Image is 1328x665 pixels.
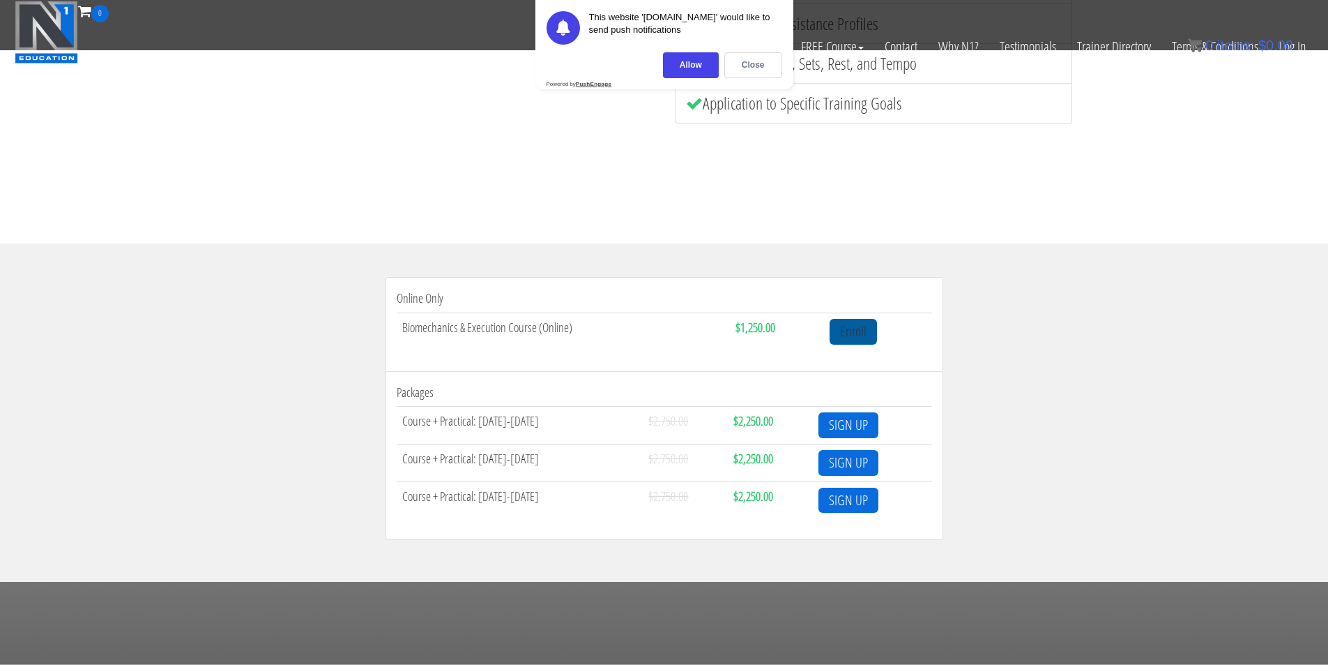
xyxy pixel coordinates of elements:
img: icon11.png [1188,38,1202,52]
td: Course + Practical: [DATE]-[DATE] [397,481,643,518]
h4: Online Only [397,292,932,306]
a: Terms & Conditions [1161,22,1269,71]
span: 0 [91,5,109,22]
strong: $1,250.00 [735,319,775,336]
a: 0 [78,1,109,20]
td: Course + Practical: [DATE]-[DATE] [397,407,643,444]
td: Biomechanics & Execution Course (Online) [397,313,731,350]
strong: $2,250.00 [733,450,773,467]
div: Close [724,52,782,78]
li: Application to Specific Training Goals [675,83,1072,124]
a: 0 items: $0.00 [1188,38,1293,53]
strong: PushEngage [576,81,611,87]
td: $2,750.00 [643,407,728,444]
a: Testimonials [989,22,1067,71]
td: $2,750.00 [643,444,728,482]
strong: $2,250.00 [733,412,773,429]
span: items: [1217,38,1254,53]
strong: $2,250.00 [733,488,773,505]
h4: Packages [397,386,932,400]
span: 0 [1205,38,1213,53]
div: This website '[DOMAIN_NAME]' would like to send push notifications [589,11,782,45]
div: Powered by [547,81,612,87]
img: n1-education [15,1,78,63]
a: Why N1? [928,22,989,71]
a: SIGN UP [818,488,878,514]
a: SIGN UP [818,450,878,476]
a: FREE Course [791,22,874,71]
a: Enroll [830,319,877,345]
div: Allow [663,52,719,78]
a: Contact [874,22,928,71]
td: Course + Practical: [DATE]-[DATE] [397,444,643,482]
a: Trainer Directory [1067,22,1161,71]
a: SIGN UP [818,412,878,438]
bdi: 0.00 [1258,38,1293,53]
td: $2,750.00 [643,481,728,518]
span: $ [1258,38,1266,53]
a: Log In [1269,22,1317,71]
